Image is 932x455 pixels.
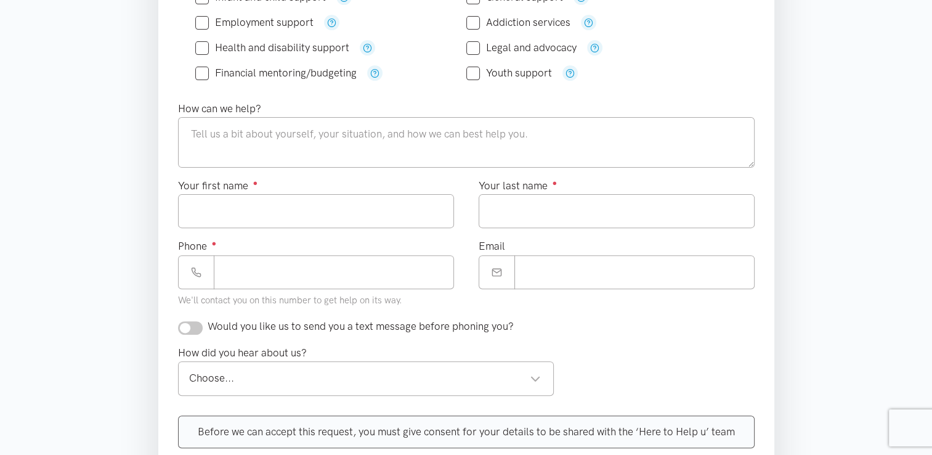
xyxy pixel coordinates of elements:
sup: ● [253,178,258,187]
label: Your first name [178,178,258,194]
label: Youth support [466,68,552,78]
span: Would you like us to send you a text message before phoning you? [208,320,514,332]
label: Your last name [479,178,557,194]
input: Phone number [214,255,454,289]
label: Health and disability support [195,43,349,53]
sup: ● [212,239,217,248]
label: Addiction services [466,17,570,28]
label: Financial mentoring/budgeting [195,68,357,78]
label: Phone [178,238,217,255]
div: Choose... [189,370,541,387]
sup: ● [553,178,557,187]
label: Employment support [195,17,314,28]
div: Before we can accept this request, you must give consent for your details to be shared with the ‘... [178,416,755,448]
label: Email [479,238,505,255]
small: We'll contact you on this number to get help on its way. [178,295,402,306]
label: How did you hear about us? [178,345,307,361]
input: Email [514,255,755,289]
label: Legal and advocacy [466,43,577,53]
label: How can we help? [178,100,261,117]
